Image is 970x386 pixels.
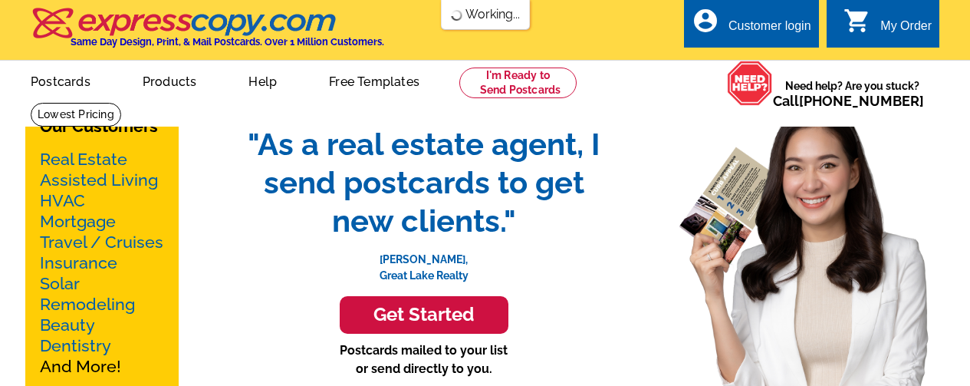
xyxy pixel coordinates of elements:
[692,7,719,35] i: account_circle
[40,149,164,377] p: And More!
[40,150,127,169] a: Real Estate
[727,61,773,106] img: help
[71,36,384,48] h4: Same Day Design, Print, & Mail Postcards. Over 1 Million Customers.
[450,9,462,21] img: loading...
[6,62,115,98] a: Postcards
[224,62,301,98] a: Help
[40,212,116,231] a: Mortgage
[118,62,222,98] a: Products
[728,19,811,41] div: Customer login
[773,78,932,109] span: Need help? Are you stuck?
[799,93,924,109] a: [PHONE_NUMBER]
[232,125,616,240] span: "As a real estate agent, I send postcards to get new clients."
[40,191,85,210] a: HVAC
[232,240,616,284] p: [PERSON_NAME], Great Lake Realty
[304,62,444,98] a: Free Templates
[40,295,135,314] a: Remodeling
[40,170,158,190] a: Assisted Living
[40,274,80,293] a: Solar
[40,336,111,355] a: Dentistry
[40,315,95,335] a: Beauty
[843,17,932,36] a: shopping_cart My Order
[40,233,163,252] a: Travel / Cruises
[692,17,811,36] a: account_circle Customer login
[31,18,384,48] a: Same Day Design, Print, & Mail Postcards. Over 1 Million Customers.
[359,304,489,326] h3: Get Started
[40,253,117,272] a: Insurance
[232,296,616,334] a: Get Started
[232,341,616,378] p: Postcards mailed to your list or send directly to you.
[880,19,932,41] div: My Order
[773,93,924,109] span: Call
[843,7,871,35] i: shopping_cart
